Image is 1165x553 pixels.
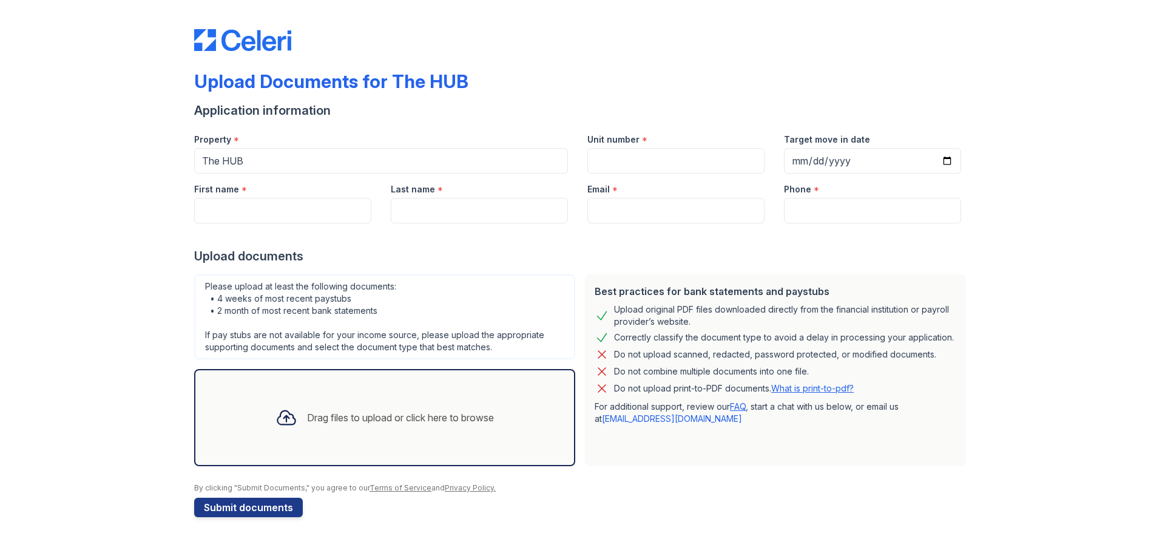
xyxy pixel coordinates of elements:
div: Do not combine multiple documents into one file. [614,364,809,379]
div: Drag files to upload or click here to browse [307,410,494,425]
div: Application information [194,102,971,119]
label: Property [194,134,231,146]
div: Upload original PDF files downloaded directly from the financial institution or payroll provider’... [614,304,956,328]
p: For additional support, review our , start a chat with us below, or email us at [595,401,956,425]
a: Privacy Policy. [445,483,496,492]
a: FAQ [730,401,746,412]
label: Last name [391,183,435,195]
a: What is print-to-pdf? [771,383,854,393]
label: Email [587,183,610,195]
a: [EMAIL_ADDRESS][DOMAIN_NAME] [602,413,742,424]
button: Submit documents [194,498,303,517]
div: Upload Documents for The HUB [194,70,468,92]
div: Do not upload scanned, redacted, password protected, or modified documents. [614,347,936,362]
div: By clicking "Submit Documents," you agree to our and [194,483,971,493]
label: Target move in date [784,134,870,146]
div: Best practices for bank statements and paystubs [595,284,956,299]
p: Do not upload print-to-PDF documents. [614,382,854,395]
div: Correctly classify the document type to avoid a delay in processing your application. [614,330,954,345]
a: Terms of Service [370,483,431,492]
img: CE_Logo_Blue-a8612792a0a2168367f1c8372b55b34899dd931a85d93a1a3d3e32e68fde9ad4.png [194,29,291,51]
div: Upload documents [194,248,971,265]
label: Unit number [587,134,640,146]
div: Please upload at least the following documents: • 4 weeks of most recent paystubs • 2 month of mo... [194,274,575,359]
label: Phone [784,183,811,195]
label: First name [194,183,239,195]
